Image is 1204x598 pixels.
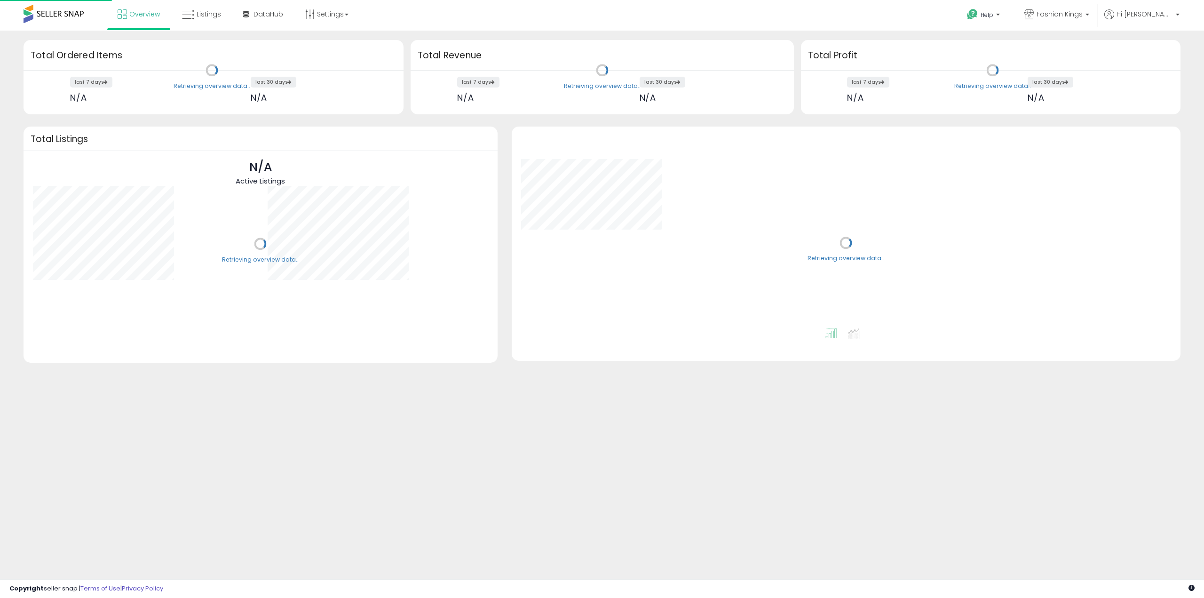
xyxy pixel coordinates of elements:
[966,8,978,20] i: Get Help
[197,9,221,19] span: Listings
[174,82,250,90] div: Retrieving overview data..
[1117,9,1173,19] span: Hi [PERSON_NAME]
[1037,9,1083,19] span: Fashion Kings
[959,1,1009,31] a: Help
[222,255,299,264] div: Retrieving overview data..
[253,9,283,19] span: DataHub
[129,9,160,19] span: Overview
[954,82,1031,90] div: Retrieving overview data..
[564,82,641,90] div: Retrieving overview data..
[1104,9,1180,31] a: Hi [PERSON_NAME]
[808,255,884,263] div: Retrieving overview data..
[981,11,993,19] span: Help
